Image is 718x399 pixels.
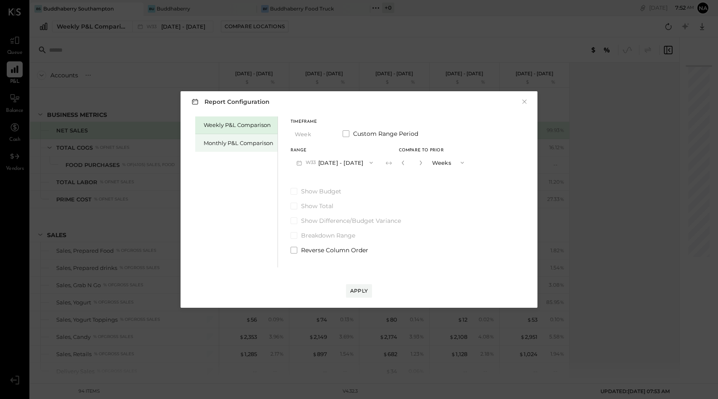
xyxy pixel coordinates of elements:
span: Custom Range Period [353,129,418,138]
div: Weekly P&L Comparison [204,121,273,129]
h3: Report Configuration [190,96,270,107]
div: Monthly P&L Comparison [204,139,273,147]
div: Range [291,148,379,153]
span: Compare to Prior [399,148,444,153]
span: Reverse Column Order [301,246,368,254]
button: Week [291,126,333,142]
div: Timeframe [291,120,333,124]
button: Weeks [428,155,470,170]
span: Show Total [301,202,333,210]
span: W33 [306,159,318,166]
button: W33[DATE] - [DATE] [291,155,379,170]
span: Show Difference/Budget Variance [301,217,401,225]
div: Apply [350,287,368,294]
button: Apply [346,284,372,298]
span: Breakdown Range [301,231,355,240]
button: × [521,98,528,106]
span: Show Budget [301,187,341,196]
